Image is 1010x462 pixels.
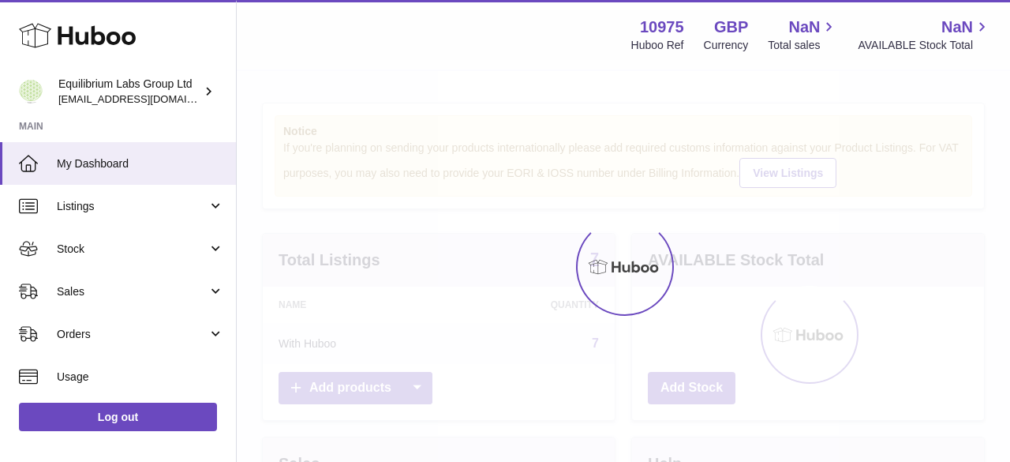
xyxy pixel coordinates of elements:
span: Listings [57,199,208,214]
a: NaN AVAILABLE Stock Total [858,17,991,53]
div: Huboo Ref [631,38,684,53]
span: AVAILABLE Stock Total [858,38,991,53]
strong: 10975 [640,17,684,38]
span: NaN [788,17,820,38]
span: NaN [941,17,973,38]
div: Equilibrium Labs Group Ltd [58,77,200,107]
div: Currency [704,38,749,53]
a: NaN Total sales [768,17,838,53]
span: Usage [57,370,224,385]
span: [EMAIL_ADDRESS][DOMAIN_NAME] [58,92,232,105]
span: Orders [57,327,208,342]
span: My Dashboard [57,156,224,171]
span: Total sales [768,38,838,53]
strong: GBP [714,17,748,38]
a: Log out [19,403,217,431]
img: internalAdmin-10975@internal.huboo.com [19,80,43,103]
span: Stock [57,242,208,257]
span: Sales [57,284,208,299]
